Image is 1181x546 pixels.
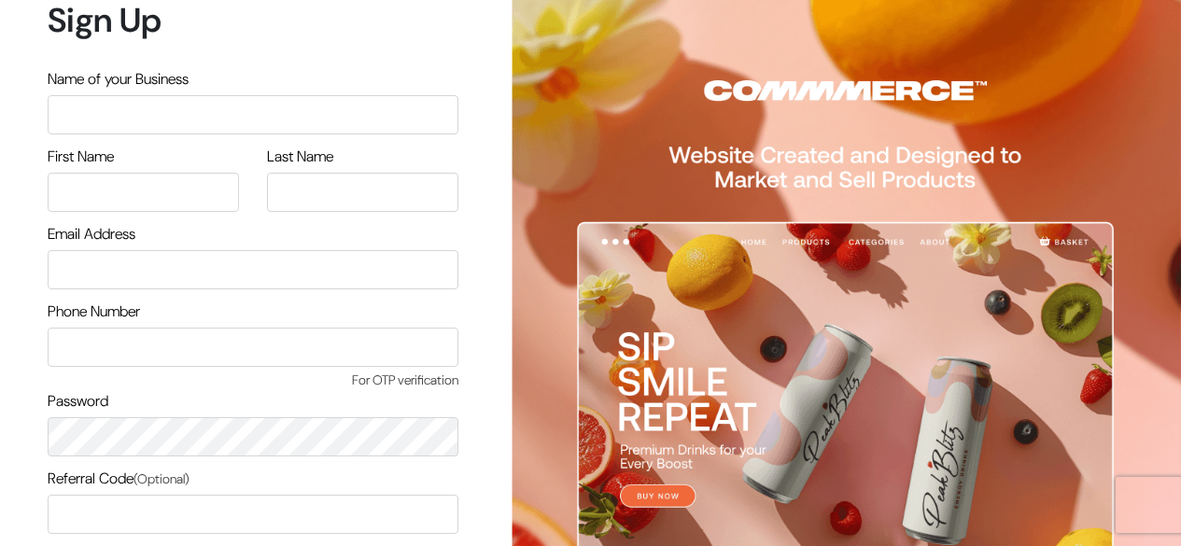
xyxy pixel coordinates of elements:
[48,301,140,323] label: Phone Number
[134,470,190,487] span: (Optional)
[48,223,135,245] label: Email Address
[48,390,108,413] label: Password
[267,146,333,168] label: Last Name
[48,371,458,390] span: For OTP verification
[48,68,189,91] label: Name of your Business
[48,468,190,490] label: Referral Code
[48,146,114,168] label: First Name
